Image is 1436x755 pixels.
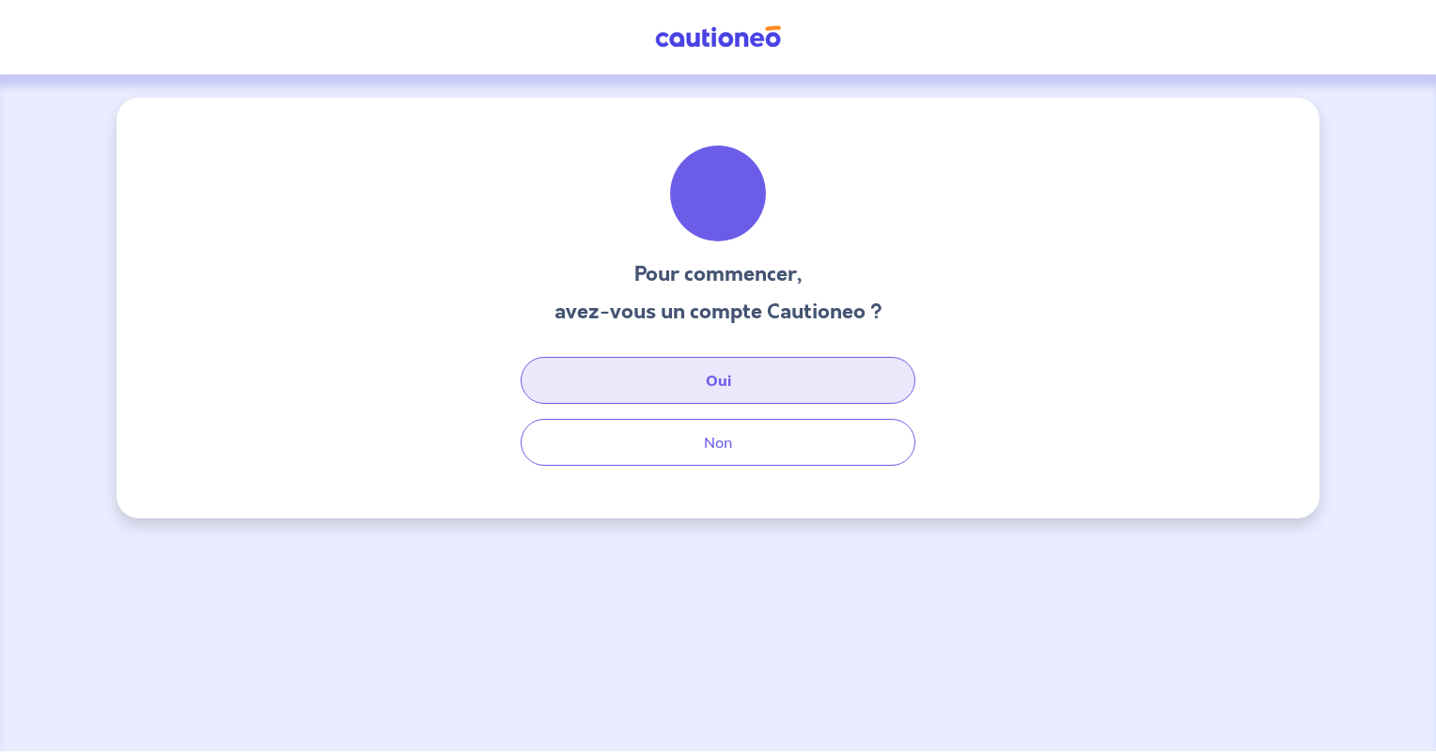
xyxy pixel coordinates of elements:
img: illu_welcome.svg [667,143,769,244]
img: Cautioneo [648,25,788,49]
h3: Pour commencer, [554,259,882,289]
h3: avez-vous un compte Cautioneo ? [554,297,882,327]
button: Oui [521,357,915,404]
button: Non [521,419,915,466]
